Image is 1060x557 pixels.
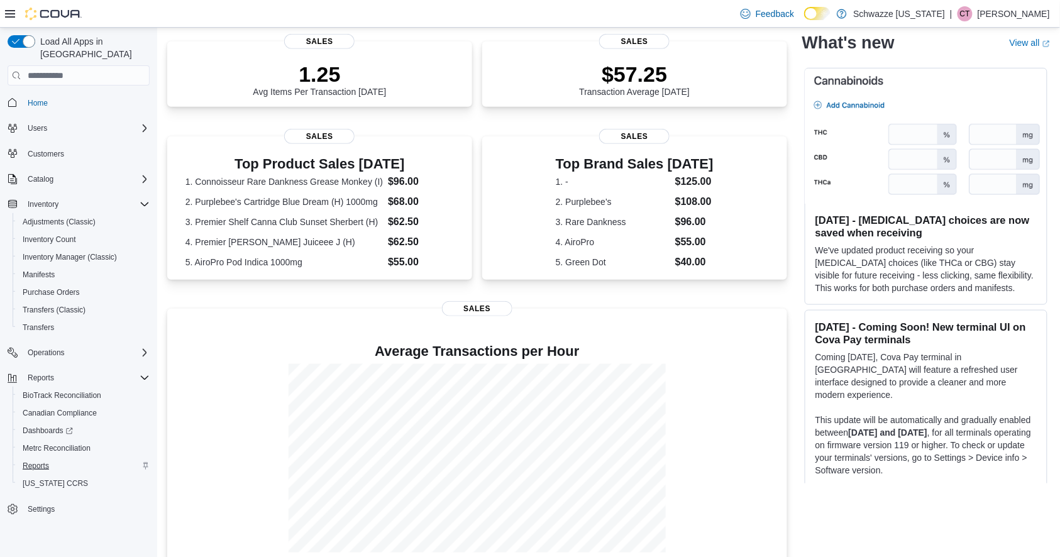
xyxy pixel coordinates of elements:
[815,350,1037,400] p: Coming [DATE], Cova Pay terminal in [GEOGRAPHIC_DATA] will feature a refreshed user interface des...
[675,194,714,209] dd: $108.00
[556,196,670,208] dt: 2. Purplebee's
[960,6,970,21] span: CT
[3,119,155,137] button: Users
[13,457,155,475] button: Reports
[3,500,155,518] button: Settings
[18,302,91,317] a: Transfers (Classic)
[388,214,454,229] dd: $62.50
[815,320,1037,345] h3: [DATE] - Coming Soon! New terminal UI on Cova Pay terminals
[23,287,80,297] span: Purchase Orders
[185,157,454,172] h3: Top Product Sales [DATE]
[3,369,155,387] button: Reports
[675,255,714,270] dd: $40.00
[18,476,150,491] span: Washington CCRS
[18,214,150,229] span: Adjustments (Classic)
[23,234,76,245] span: Inventory Count
[23,478,88,488] span: [US_STATE] CCRS
[23,502,60,517] a: Settings
[28,504,55,514] span: Settings
[13,266,155,284] button: Manifests
[28,199,58,209] span: Inventory
[25,8,82,20] img: Cova
[13,439,155,457] button: Metrc Reconciliation
[23,146,69,162] a: Customers
[802,33,895,53] h2: What's new
[28,174,53,184] span: Catalog
[556,216,670,228] dt: 3. Rare Dankness
[18,250,122,265] a: Inventory Manager (Classic)
[23,461,49,471] span: Reports
[18,302,150,317] span: Transfers (Classic)
[815,213,1037,238] h3: [DATE] - [MEDICAL_DATA] choices are now saved when receiving
[18,232,81,247] a: Inventory Count
[18,320,59,335] a: Transfers
[28,373,54,383] span: Reports
[23,252,117,262] span: Inventory Manager (Classic)
[185,196,383,208] dt: 2. Purplebee's Cartridge Blue Dream (H) 1000mg
[388,174,454,189] dd: $96.00
[185,216,383,228] dt: 3. Premier Shelf Canna Club Sunset Sherbert (H)
[853,6,945,21] p: Schwazze [US_STATE]
[3,344,155,361] button: Operations
[18,388,150,403] span: BioTrack Reconciliation
[599,129,670,144] span: Sales
[756,8,794,20] span: Feedback
[18,441,150,456] span: Metrc Reconciliation
[23,172,150,187] span: Catalog
[3,196,155,213] button: Inventory
[18,458,54,473] a: Reports
[253,62,386,87] p: 1.25
[388,255,454,270] dd: $55.00
[28,348,65,358] span: Operations
[13,231,155,248] button: Inventory Count
[18,285,150,300] span: Purchase Orders
[13,248,155,266] button: Inventory Manager (Classic)
[556,157,714,172] h3: Top Brand Sales [DATE]
[23,501,150,517] span: Settings
[675,214,714,229] dd: $96.00
[978,6,1050,21] p: [PERSON_NAME]
[18,405,150,421] span: Canadian Compliance
[18,405,102,421] a: Canadian Compliance
[958,6,973,21] div: Clinton Temple
[675,174,714,189] dd: $125.00
[556,236,670,248] dt: 4. AiroPro
[18,267,60,282] a: Manifests
[18,232,150,247] span: Inventory Count
[3,93,155,111] button: Home
[1042,40,1050,47] svg: External link
[23,323,54,333] span: Transfers
[13,319,155,336] button: Transfers
[23,370,150,385] span: Reports
[556,256,670,268] dt: 5. Green Dot
[23,370,59,385] button: Reports
[18,423,78,438] a: Dashboards
[18,250,150,265] span: Inventory Manager (Classic)
[23,197,150,212] span: Inventory
[442,301,512,316] span: Sales
[13,422,155,439] a: Dashboards
[18,214,101,229] a: Adjustments (Classic)
[23,345,150,360] span: Operations
[18,285,85,300] a: Purchase Orders
[185,236,383,248] dt: 4. Premier [PERSON_NAME] Juiceee J (H)
[13,301,155,319] button: Transfers (Classic)
[177,344,777,359] h4: Average Transactions per Hour
[849,427,927,437] strong: [DATE] and [DATE]
[18,476,93,491] a: [US_STATE] CCRS
[23,146,150,162] span: Customers
[23,270,55,280] span: Manifests
[18,423,150,438] span: Dashboards
[815,243,1037,294] p: We've updated product receiving so your [MEDICAL_DATA] choices (like THCa or CBG) stay visible fo...
[13,284,155,301] button: Purchase Orders
[284,34,355,49] span: Sales
[28,149,64,159] span: Customers
[23,94,150,110] span: Home
[804,20,805,21] span: Dark Mode
[13,213,155,231] button: Adjustments (Classic)
[23,390,101,400] span: BioTrack Reconciliation
[8,88,150,551] nav: Complex example
[23,305,86,315] span: Transfers (Classic)
[23,345,70,360] button: Operations
[579,62,690,87] p: $57.25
